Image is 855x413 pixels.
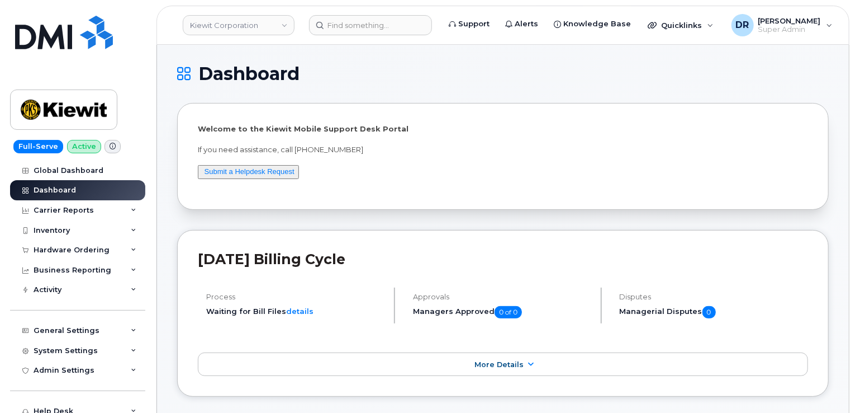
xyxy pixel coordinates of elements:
span: Dashboard [198,65,300,82]
span: More Details [474,360,524,369]
p: Welcome to the Kiewit Mobile Support Desk Portal [198,124,808,134]
h5: Managerial Disputes [620,306,808,318]
h4: Disputes [620,293,808,301]
li: Waiting for Bill Files [206,306,384,317]
button: Submit a Helpdesk Request [198,165,299,179]
a: Submit a Helpdesk Request [205,167,294,176]
h4: Process [206,293,384,301]
span: 0 of 0 [495,306,522,318]
h4: Approvals [413,293,591,301]
iframe: Messenger Launcher [806,364,847,405]
h5: Managers Approved [413,306,591,318]
a: details [286,307,313,316]
span: 0 [702,306,716,318]
h2: [DATE] Billing Cycle [198,251,808,267]
p: If you need assistance, call [PHONE_NUMBER] [198,144,808,155]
